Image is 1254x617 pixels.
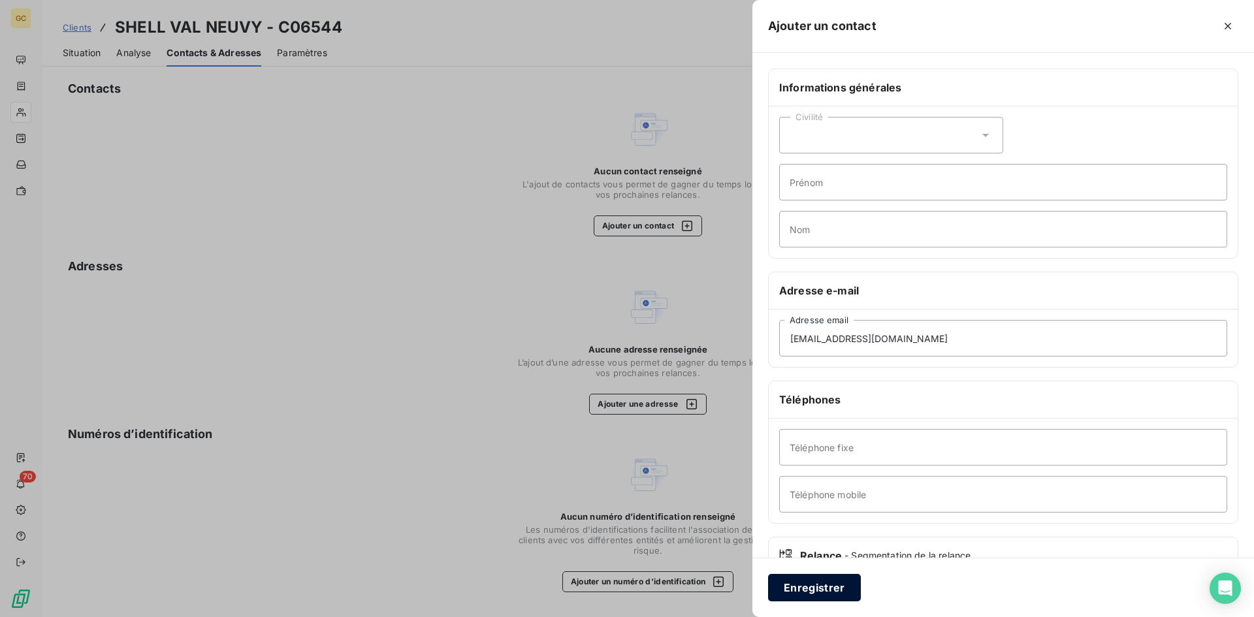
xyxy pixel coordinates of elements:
[779,80,1227,95] h6: Informations générales
[844,549,971,562] span: - Segmentation de la relance
[779,476,1227,513] input: placeholder
[779,392,1227,407] h6: Téléphones
[779,283,1227,298] h6: Adresse e-mail
[1210,573,1241,604] div: Open Intercom Messenger
[779,429,1227,466] input: placeholder
[779,164,1227,200] input: placeholder
[768,574,861,601] button: Enregistrer
[768,17,876,35] h5: Ajouter un contact
[779,548,1227,563] div: Relance
[779,320,1227,356] input: placeholder
[779,211,1227,247] input: placeholder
